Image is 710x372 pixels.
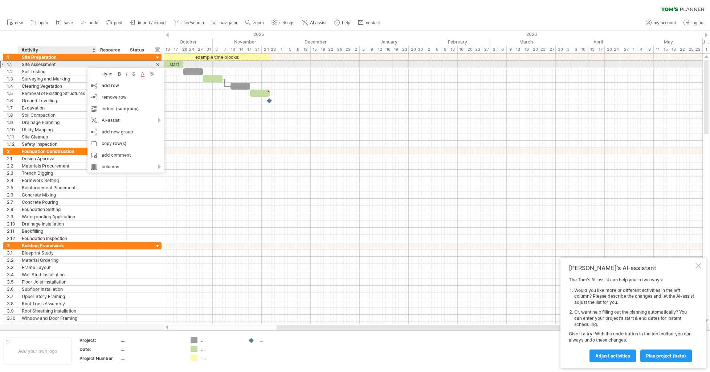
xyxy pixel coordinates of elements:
[22,184,93,191] div: Reinforcement Placement
[7,293,18,300] div: 3.7
[646,353,686,359] span: plan project (beta)
[22,199,93,206] div: Concrete Pouring
[7,213,18,220] div: 2.9
[7,286,18,293] div: 3.6
[213,46,229,53] div: 3 - 7
[22,148,93,155] div: Foundation Construction
[279,20,294,25] span: settings
[7,235,18,242] div: 2.12
[691,20,705,25] span: log out
[7,322,18,329] div: 3.11
[22,213,93,220] div: Waterproofing Application
[490,38,562,46] div: March 2026
[87,161,164,173] div: columns
[22,141,93,148] div: Safety Inspection
[425,46,441,53] div: 2 - 6
[7,271,18,278] div: 3.4
[121,355,182,361] div: ....
[87,80,164,91] div: add row
[220,20,237,25] span: navigator
[22,177,93,184] div: Formwork Setting
[523,46,539,53] div: 16 - 20
[100,46,122,54] div: Resource
[22,322,93,329] div: Exterior Sheathing Installation
[253,20,264,25] span: zoom
[640,350,692,362] a: plan project (beta)
[342,20,350,25] span: help
[654,20,676,25] span: my account
[574,309,694,327] li: Or, want help filling out the planning automatically? You can enter your project's start & end da...
[270,18,297,28] a: settings
[569,264,694,272] div: [PERSON_NAME]'s AI-assistant
[595,353,630,359] span: Adjust activities
[474,46,490,53] div: 23 - 27
[7,220,18,227] div: 2.10
[258,337,298,343] div: ....
[644,18,678,28] a: my account
[278,38,353,46] div: December 2025
[79,346,119,352] div: Date:
[164,54,270,61] div: example time blocks:
[572,46,588,53] div: 6 - 10
[311,46,327,53] div: 15 - 19
[7,83,18,90] div: 1.4
[87,126,164,138] div: add new group
[22,286,93,293] div: Subfloor Installation
[7,112,18,119] div: 1.8
[22,170,93,177] div: Trench Digging
[4,338,72,365] div: Add your own logo
[130,46,146,54] div: Status
[7,97,18,104] div: 1.6
[22,220,93,227] div: Drainage Installation
[87,149,164,161] div: add comment
[425,38,490,46] div: February 2026
[7,104,18,111] div: 1.7
[210,18,240,28] a: navigator
[7,141,18,148] div: 1.12
[22,126,93,133] div: Utility Mapping
[22,257,93,264] div: Material Ordering
[79,355,119,361] div: Project Number
[343,46,360,53] div: 29 - 2
[89,20,98,25] span: undo
[7,228,18,235] div: 2.11
[7,148,18,155] div: 2
[7,177,18,184] div: 2.4
[29,18,50,28] a: open
[121,337,182,343] div: ....
[201,346,241,352] div: ....
[87,138,164,149] div: copy row(s)
[229,46,245,53] div: 10 - 14
[213,38,278,46] div: November 2025
[54,18,75,28] a: save
[7,170,18,177] div: 2.3
[310,20,326,25] span: AI assist
[196,46,213,53] div: 27 - 31
[7,162,18,169] div: 2.2
[654,46,670,53] div: 11 - 15
[245,46,262,53] div: 17 - 21
[569,277,694,362] div: The Tom's AI-assist can help you in two ways: Give it a try! With the undo button in the top tool...
[262,46,278,53] div: 24-28
[87,103,164,115] div: indent (subgroup)
[376,46,392,53] div: 12 - 16
[7,199,18,206] div: 2.7
[154,61,161,69] div: scroll to activity
[441,46,458,53] div: 9 - 13
[22,97,93,104] div: Ground Levelling
[22,191,93,198] div: Concrete Mixing
[589,350,636,362] a: Adjust activities
[7,300,18,307] div: 3.8
[243,18,266,28] a: zoom
[634,38,703,46] div: May 2026
[22,90,93,97] div: Removal of Existing Structures
[22,278,93,285] div: Floor Joist Installation
[22,119,93,126] div: Drainage Planning
[201,337,241,343] div: ....
[87,115,164,126] div: AI-assist
[7,119,18,126] div: 1.9
[562,38,634,46] div: April 2026
[90,71,116,77] div: style:
[332,18,352,28] a: help
[114,20,122,25] span: print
